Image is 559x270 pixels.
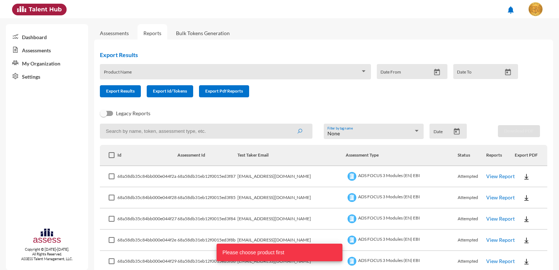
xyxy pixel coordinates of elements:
[153,88,187,94] span: Export Id/Tokens
[147,85,193,97] button: Export Id/Tokens
[170,24,236,42] a: Bulk Tokens Generation
[6,30,88,43] a: Dashboard
[515,145,547,166] th: Export PDF
[100,30,129,36] a: Assessments
[237,145,346,166] th: Test Taker Email
[100,51,524,58] h2: Export Results
[199,85,249,97] button: Export Pdf Reports
[486,258,515,264] a: View Report
[177,145,237,166] th: Assessment Id
[177,230,237,251] td: 68a58db31eb12f0015ed3f8b
[117,209,177,230] td: 68a58db35c84bb000e044f27
[431,68,443,76] button: Open calendar
[502,68,514,76] button: Open calendar
[237,230,346,251] td: [EMAIL_ADDRESS][DOMAIN_NAME]
[458,209,486,230] td: Attempted
[117,230,177,251] td: 68a58db35c84bb000e044f2e
[498,125,540,137] button: Download PDF
[222,249,284,256] span: Please choose product first
[486,194,515,200] a: View Report
[138,24,167,42] a: Reports
[458,230,486,251] td: Attempted
[177,166,237,187] td: 68a58db31eb12f0015ed3f87
[6,247,88,261] p: Copyright © [DATE]-[DATE]. All Rights Reserved. ASSESS Talent Management, LLC.
[100,124,312,139] input: Search by name, token, assessment type, etc.
[450,128,463,135] button: Open calendar
[458,145,486,166] th: Status
[237,166,346,187] td: [EMAIL_ADDRESS][DOMAIN_NAME]
[237,187,346,209] td: [EMAIL_ADDRESS][DOMAIN_NAME]
[458,187,486,209] td: Attempted
[33,228,61,245] img: assesscompany-logo.png
[100,85,141,97] button: Export Results
[117,145,177,166] th: Id
[486,145,515,166] th: Reports
[346,209,458,230] td: ADS FOCUS 3 Modules (EN) EBI
[504,128,534,134] span: Download PDF
[205,88,243,94] span: Export Pdf Reports
[106,88,135,94] span: Export Results
[237,209,346,230] td: [EMAIL_ADDRESS][DOMAIN_NAME]
[486,173,515,179] a: View Report
[6,70,88,83] a: Settings
[6,56,88,70] a: My Organization
[116,109,150,118] span: Legacy Reports
[117,166,177,187] td: 68a58db35c84bb000e044f2a
[177,209,237,230] td: 68a58db31eb12f0015ed3f84
[346,187,458,209] td: ADS FOCUS 3 Modules (EN) EBI
[346,230,458,251] td: ADS FOCUS 3 Modules (EN) EBI
[458,166,486,187] td: Attempted
[117,187,177,209] td: 68a58db35c84bb000e044f28
[486,215,515,222] a: View Report
[346,166,458,187] td: ADS FOCUS 3 Modules (EN) EBI
[486,237,515,243] a: View Report
[346,145,458,166] th: Assessment Type
[506,5,515,14] mat-icon: notifications
[6,43,88,56] a: Assessments
[327,130,340,136] span: None
[177,187,237,209] td: 68a58db31eb12f0015ed3f85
